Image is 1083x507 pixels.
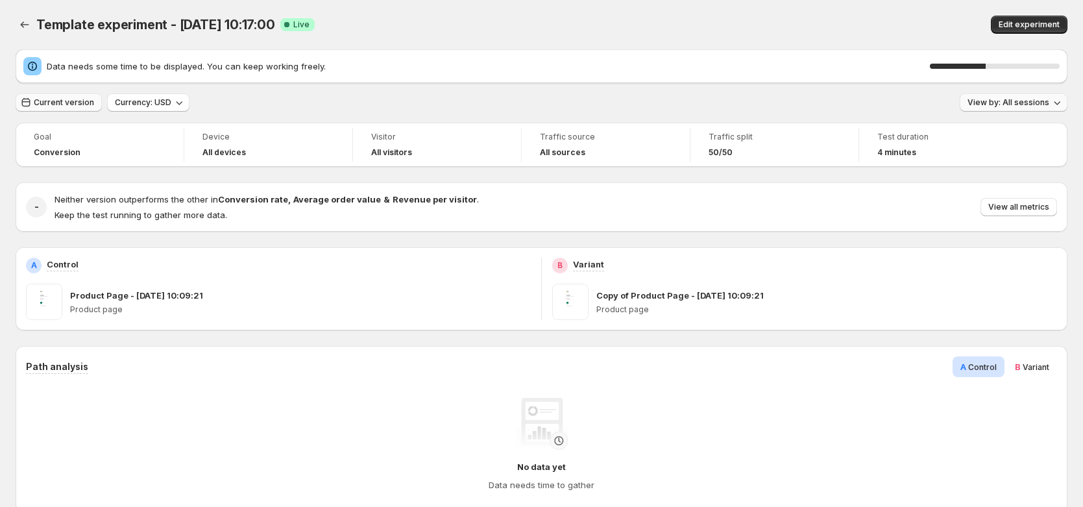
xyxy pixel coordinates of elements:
[47,258,79,271] p: Control
[371,147,412,158] h4: All visitors
[991,16,1067,34] button: Edit experiment
[34,201,39,214] h2: -
[202,130,334,159] a: DeviceAll devices
[383,194,390,204] strong: &
[516,398,568,450] img: No data yet
[16,93,102,112] button: Current version
[968,362,997,372] span: Control
[709,147,733,158] span: 50/50
[371,130,503,159] a: VisitorAll visitors
[980,198,1057,216] button: View all metrics
[1015,362,1021,372] span: B
[999,19,1060,30] span: Edit experiment
[709,130,840,159] a: Traffic split50/50
[960,362,966,372] span: A
[573,258,604,271] p: Variant
[596,289,764,302] p: Copy of Product Page - [DATE] 10:09:21
[552,284,589,320] img: Copy of Product Page - Aug 19, 10:09:21
[540,130,672,159] a: Traffic sourceAll sources
[26,360,88,373] h3: Path analysis
[26,284,62,320] img: Product Page - Aug 19, 10:09:21
[202,147,246,158] h4: All devices
[540,147,585,158] h4: All sources
[70,289,203,302] p: Product Page - [DATE] 10:09:21
[55,194,479,204] span: Neither version outperforms the other in .
[202,132,334,142] span: Device
[988,202,1049,212] span: View all metrics
[877,147,916,158] span: 4 minutes
[16,16,34,34] button: Back
[393,194,477,204] strong: Revenue per visitor
[540,132,672,142] span: Traffic source
[55,210,227,220] span: Keep the test running to gather more data.
[517,460,566,473] h4: No data yet
[288,194,291,204] strong: ,
[709,132,840,142] span: Traffic split
[31,260,37,271] h2: A
[967,97,1049,108] span: View by: All sessions
[36,17,275,32] span: Template experiment - [DATE] 10:17:00
[107,93,189,112] button: Currency: USD
[557,260,563,271] h2: B
[34,132,165,142] span: Goal
[47,60,930,73] span: Data needs some time to be displayed. You can keep working freely.
[877,132,1010,142] span: Test duration
[489,478,594,491] h4: Data needs time to gather
[293,19,310,30] span: Live
[596,304,1057,315] p: Product page
[70,304,531,315] p: Product page
[293,194,381,204] strong: Average order value
[1023,362,1049,372] span: Variant
[218,194,288,204] strong: Conversion rate
[877,130,1010,159] a: Test duration4 minutes
[960,93,1067,112] button: View by: All sessions
[371,132,503,142] span: Visitor
[34,147,80,158] span: Conversion
[34,97,94,108] span: Current version
[115,97,171,108] span: Currency: USD
[34,130,165,159] a: GoalConversion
